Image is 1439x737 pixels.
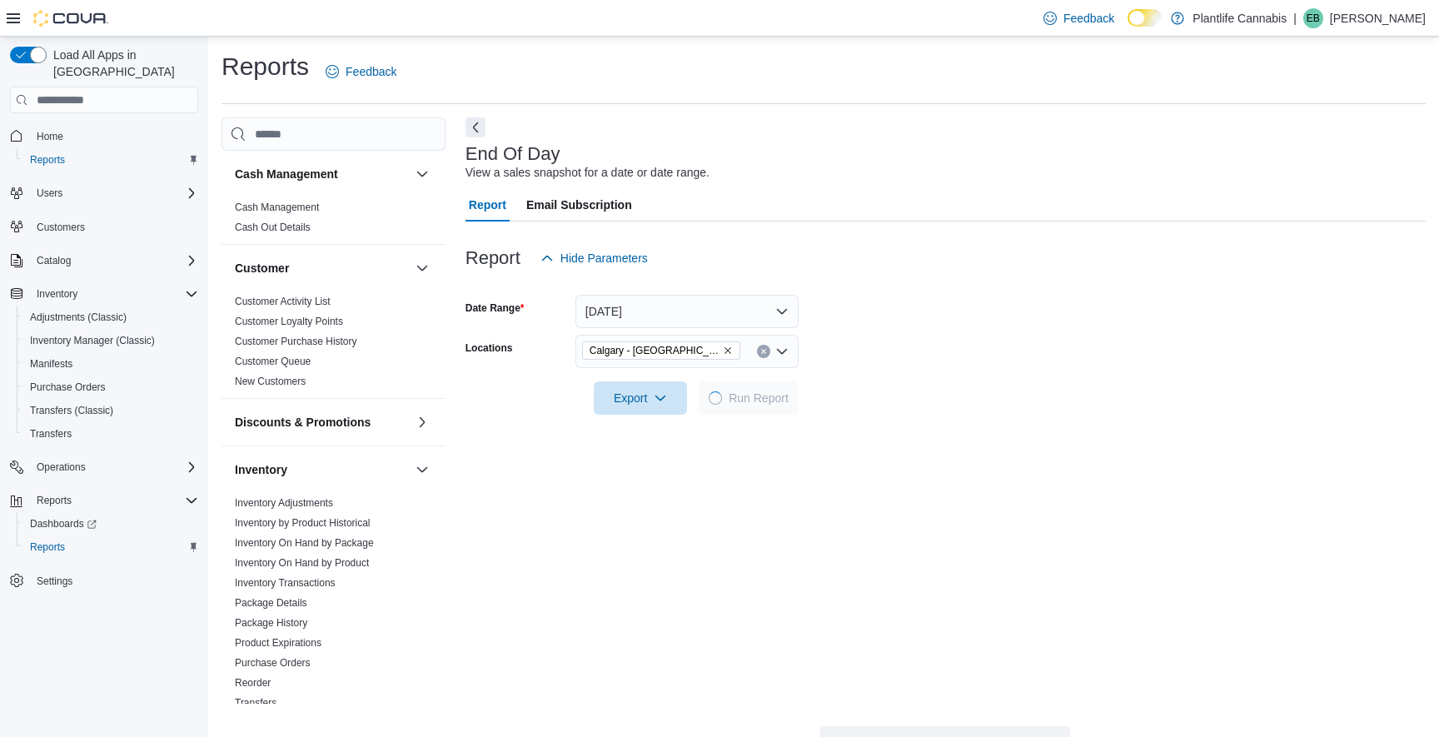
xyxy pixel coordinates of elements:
span: Settings [37,575,72,588]
span: EB [1307,8,1320,28]
span: Purchase Orders [235,656,311,670]
button: Export [594,381,687,415]
button: Purchase Orders [17,376,205,399]
button: Cash Management [412,164,432,184]
span: Transfers [30,427,72,441]
h3: End Of Day [466,144,560,164]
span: Customers [37,221,85,234]
a: Package History [235,617,307,629]
a: Inventory Adjustments [235,497,333,509]
button: Adjustments (Classic) [17,306,205,329]
a: Reports [23,537,72,557]
a: Customer Activity List [235,296,331,307]
a: Cash Out Details [235,222,311,233]
a: Package Details [235,597,307,609]
button: Cash Management [235,166,409,182]
span: Dashboards [23,514,198,534]
span: Customer Queue [235,355,311,368]
span: Reports [23,150,198,170]
span: Product Expirations [235,636,321,650]
span: Load All Apps in [GEOGRAPHIC_DATA] [47,47,198,80]
span: Inventory On Hand by Product [235,556,369,570]
span: Operations [37,461,86,474]
button: Home [3,123,205,147]
a: Customer Purchase History [235,336,357,347]
p: Plantlife Cannabis [1193,8,1287,28]
button: Settings [3,569,205,593]
button: Clear input [757,345,770,358]
span: Purchase Orders [23,377,198,397]
div: Inventory [222,493,446,720]
span: Users [37,187,62,200]
button: Catalog [30,251,77,271]
span: Catalog [37,254,71,267]
button: Next [466,117,485,137]
button: Hide Parameters [534,242,655,275]
a: Inventory On Hand by Product [235,557,369,569]
span: Export [604,381,677,415]
a: Home [30,127,70,147]
span: Feedback [346,63,396,80]
a: Inventory by Product Historical [235,517,371,529]
span: Package Details [235,596,307,610]
span: Customer Loyalty Points [235,315,343,328]
button: Reports [30,491,78,510]
button: Discounts & Promotions [412,412,432,432]
span: Inventory Manager (Classic) [30,334,155,347]
a: Feedback [319,55,403,88]
span: Reports [23,537,198,557]
button: Reports [17,535,205,559]
span: Loading [708,391,724,406]
span: Feedback [1063,10,1114,27]
button: Operations [3,456,205,479]
div: Customer [222,291,446,398]
button: Users [30,183,69,203]
a: Transfers [235,697,276,709]
span: Catalog [30,251,198,271]
h3: Report [466,248,520,268]
span: Run Report [729,390,789,406]
span: Transfers [235,696,276,710]
span: Package History [235,616,307,630]
span: Cash Out Details [235,221,311,234]
h1: Reports [222,50,309,83]
a: New Customers [235,376,306,387]
button: Reports [17,148,205,172]
button: Reports [3,489,205,512]
button: Inventory Manager (Classic) [17,329,205,352]
span: Customer Purchase History [235,335,357,348]
p: | [1293,8,1297,28]
a: Inventory On Hand by Package [235,537,374,549]
span: Inventory On Hand by Package [235,536,374,550]
button: Customer [235,260,409,276]
a: Settings [30,571,79,591]
div: View a sales snapshot for a date or date range. [466,164,710,182]
span: Reports [30,540,65,554]
span: Reports [30,491,198,510]
a: Transfers (Classic) [23,401,120,421]
span: Customers [30,217,198,237]
span: Adjustments (Classic) [30,311,127,324]
a: Dashboards [23,514,103,534]
button: Transfers [17,422,205,446]
a: Inventory Manager (Classic) [23,331,162,351]
a: Purchase Orders [23,377,112,397]
button: [DATE] [575,295,799,328]
button: Inventory [235,461,409,478]
a: Manifests [23,354,79,374]
button: Inventory [412,460,432,480]
button: Customers [3,215,205,239]
button: Users [3,182,205,205]
h3: Inventory [235,461,287,478]
a: Product Expirations [235,637,321,649]
span: Adjustments (Classic) [23,307,198,327]
button: Manifests [17,352,205,376]
span: Users [30,183,198,203]
span: Inventory [37,287,77,301]
span: Calgary - Harvest Hills [582,341,740,360]
span: Manifests [30,357,72,371]
a: Customers [30,217,92,237]
h3: Cash Management [235,166,338,182]
span: Reorder [235,676,271,690]
span: Operations [30,457,198,477]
